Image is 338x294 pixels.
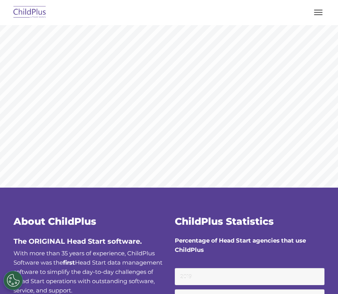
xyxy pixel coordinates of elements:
[175,215,274,227] span: ChildPlus Statistics
[14,237,142,246] span: The ORIGINAL Head Start software.
[63,259,75,266] b: first
[14,215,96,227] span: About ChildPlus
[12,3,48,22] img: ChildPlus by Procare Solutions
[3,271,23,290] button: Cookies Settings
[175,268,324,285] small: 2019
[175,237,306,253] strong: Percentage of Head Start agencies that use ChildPlus
[14,250,162,294] span: With more than 35 years of experience, ChildPlus Software was the Head Start data management soft...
